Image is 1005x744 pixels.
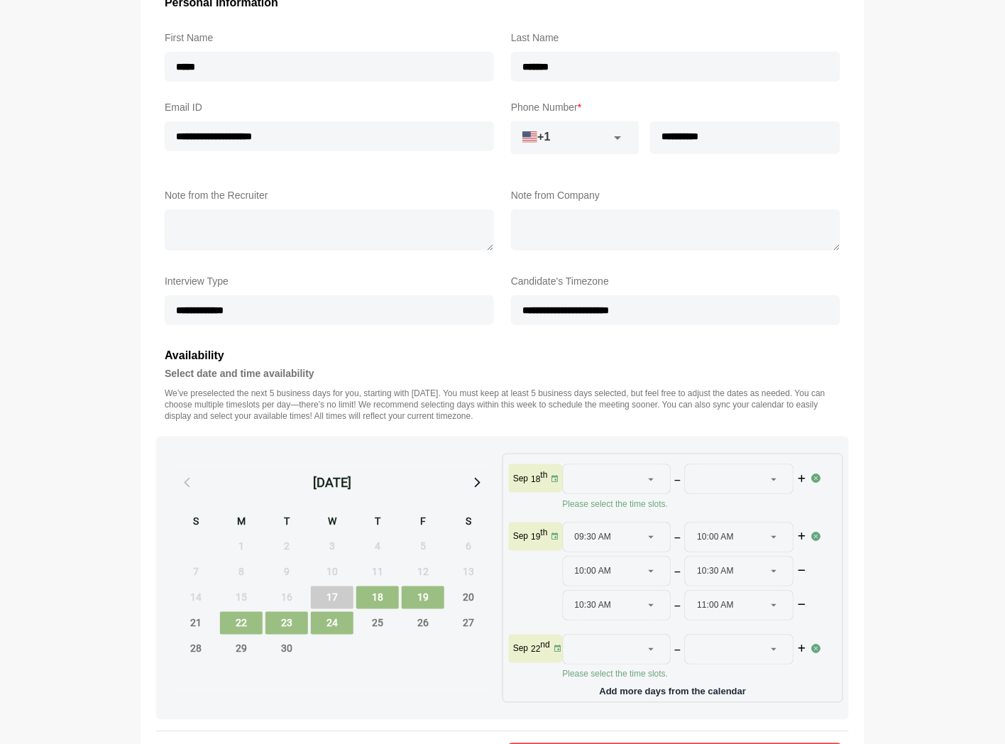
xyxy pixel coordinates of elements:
[220,638,263,660] span: Monday, September 29, 2025
[447,561,490,584] span: Saturday, September 13, 2025
[165,273,494,290] label: Interview Type
[175,561,217,584] span: Sunday, September 7, 2025
[447,586,490,609] span: Saturday, September 20, 2025
[511,273,840,290] label: Candidate's Timezone
[509,682,837,696] p: Add more days from the calendar
[311,612,353,635] span: Wednesday, September 24, 2025
[220,535,263,558] span: Monday, September 1, 2025
[575,557,612,586] span: 10:00 AM
[175,514,217,532] div: S
[541,528,548,538] sup: th
[511,29,840,46] label: Last Name
[220,561,263,584] span: Monday, September 8, 2025
[402,586,444,609] span: Friday, September 19, 2025
[311,586,353,609] span: Wednesday, September 17, 2025
[531,474,540,484] strong: 18
[402,612,444,635] span: Friday, September 26, 2025
[265,514,308,532] div: T
[697,557,734,586] span: 10:30 AM
[575,591,612,620] span: 10:30 AM
[541,470,548,480] sup: th
[165,346,840,365] h3: Availability
[447,612,490,635] span: Saturday, September 27, 2025
[513,643,528,655] p: Sep
[265,638,308,660] span: Tuesday, September 30, 2025
[265,535,308,558] span: Tuesday, September 2, 2025
[513,531,528,542] p: Sep
[265,612,308,635] span: Tuesday, September 23, 2025
[220,586,263,609] span: Monday, September 15, 2025
[220,514,263,532] div: M
[165,187,494,204] label: Note from the Recruiter
[175,612,217,635] span: Sunday, September 21, 2025
[311,561,353,584] span: Wednesday, September 10, 2025
[356,586,399,609] span: Thursday, September 18, 2025
[575,523,612,552] span: 09:30 AM
[402,514,444,532] div: F
[313,473,351,493] div: [DATE]
[175,586,217,609] span: Sunday, September 14, 2025
[697,591,734,620] span: 11:00 AM
[311,514,353,532] div: W
[563,498,811,510] p: Please select the time slots.
[356,535,399,558] span: Thursday, September 4, 2025
[563,669,811,680] p: Please select the time slots.
[513,473,528,484] p: Sep
[356,612,399,635] span: Thursday, September 25, 2025
[165,365,840,382] h4: Select date and time availability
[165,388,840,422] p: We’ve preselected the next 5 business days for you, starting with [DATE]. You must keep at least ...
[511,99,840,116] label: Phone Number
[356,514,399,532] div: T
[541,640,550,650] sup: nd
[531,532,540,542] strong: 19
[402,535,444,558] span: Friday, September 5, 2025
[265,561,308,584] span: Tuesday, September 9, 2025
[175,638,217,660] span: Sunday, September 28, 2025
[220,612,263,635] span: Monday, September 22, 2025
[265,586,308,609] span: Tuesday, September 16, 2025
[165,99,494,116] label: Email ID
[356,561,399,584] span: Thursday, September 11, 2025
[311,535,353,558] span: Wednesday, September 3, 2025
[402,561,444,584] span: Friday, September 12, 2025
[447,535,490,558] span: Saturday, September 6, 2025
[531,645,540,655] strong: 22
[165,29,494,46] label: First Name
[447,514,490,532] div: S
[511,187,840,204] label: Note from Company
[697,523,734,552] span: 10:00 AM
